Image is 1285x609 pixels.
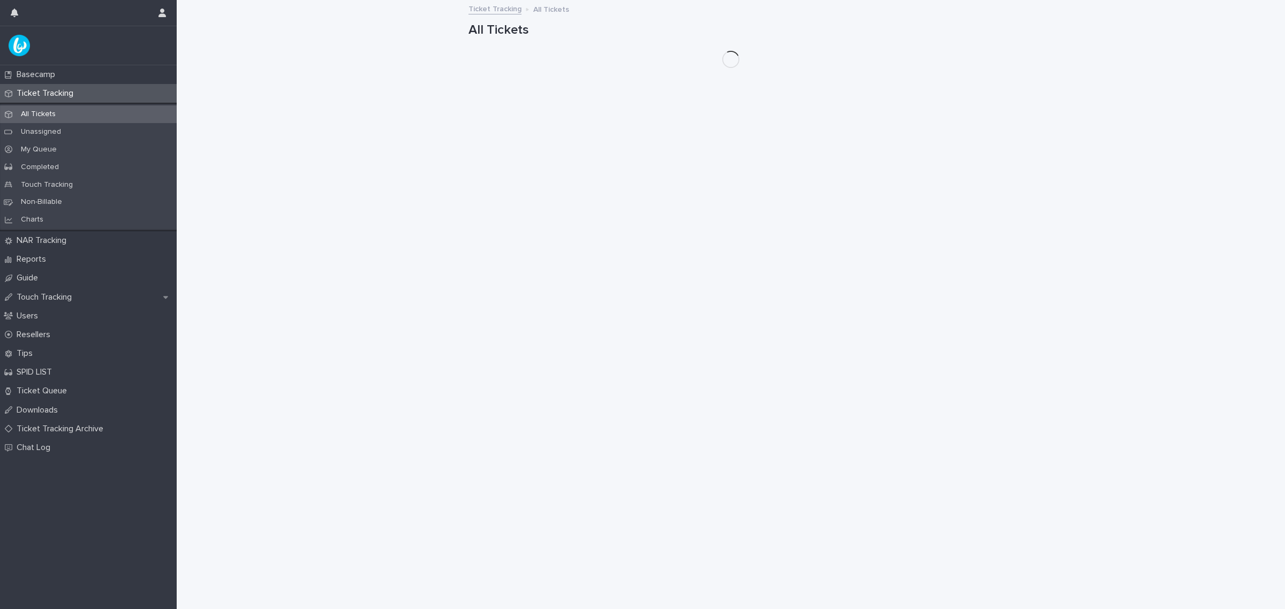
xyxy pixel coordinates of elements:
p: SPID LIST [12,367,61,377]
p: Ticket Tracking [12,88,82,98]
p: Guide [12,273,47,283]
p: My Queue [12,145,65,154]
p: Reports [12,254,55,264]
a: Ticket Tracking [468,2,521,14]
p: Ticket Queue [12,386,75,396]
p: Touch Tracking [12,292,80,302]
p: Users [12,311,47,321]
p: NAR Tracking [12,235,75,246]
p: Touch Tracking [12,180,81,189]
h1: All Tickets [468,22,993,38]
p: Chat Log [12,443,59,453]
p: Unassigned [12,127,70,136]
p: Completed [12,163,67,172]
img: UPKZpZA3RCu7zcH4nw8l [9,35,30,56]
p: Non-Billable [12,197,71,207]
p: Tips [12,348,41,359]
p: All Tickets [12,110,64,119]
p: Basecamp [12,70,64,80]
p: Ticket Tracking Archive [12,424,112,434]
p: Resellers [12,330,59,340]
p: All Tickets [533,3,569,14]
p: Downloads [12,405,66,415]
p: Charts [12,215,52,224]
